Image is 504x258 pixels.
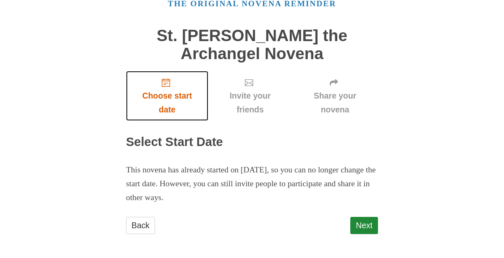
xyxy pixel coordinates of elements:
a: Invite your friends [208,71,292,121]
h1: St. [PERSON_NAME] the Archangel Novena [126,27,378,63]
span: Choose start date [134,89,200,117]
h2: Select Start Date [126,136,378,149]
a: Share your novena [292,71,378,121]
span: Share your novena [300,89,370,117]
span: Invite your friends [217,89,283,117]
a: Back [126,217,155,234]
p: This novena has already started on [DATE], so you can no longer change the start date. However, y... [126,163,378,205]
a: Choose start date [126,71,208,121]
a: Next [350,217,378,234]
